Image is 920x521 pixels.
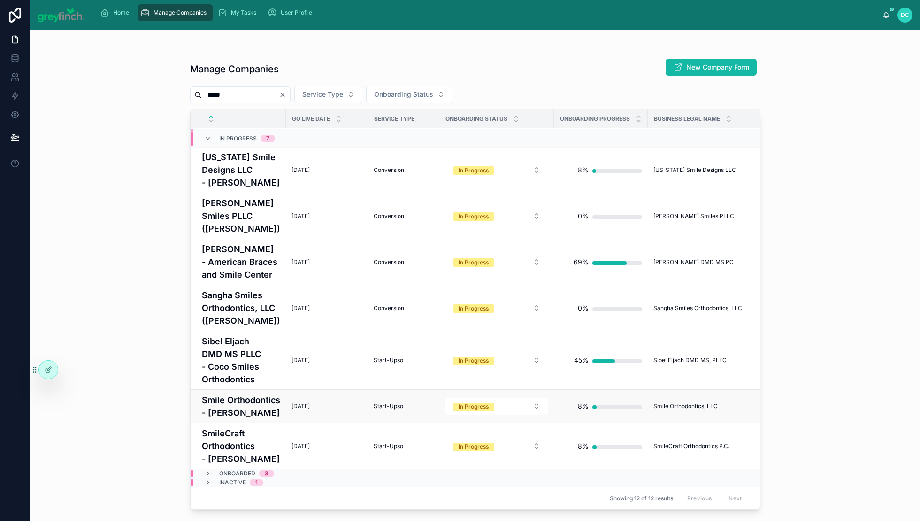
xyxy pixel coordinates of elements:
span: Onboarding Status [374,90,433,99]
span: Manage Companies [153,9,207,16]
a: [DATE] [291,357,362,364]
div: 3 [265,470,268,477]
span: Sangha Smiles Orthodontics, LLC [653,304,742,312]
a: Start-Upso [374,357,434,364]
span: [DATE] [291,443,310,450]
a: Sangha Smiles Orthodontics, LLC ([PERSON_NAME]) [202,289,280,327]
span: My Tasks [231,9,256,16]
span: [DATE] [291,258,310,266]
a: Manage Companies [138,4,213,21]
span: New Company Form [686,62,749,72]
a: [DATE] [291,403,362,410]
a: Select Button [445,397,548,415]
a: Select Button [445,437,548,455]
div: 1 [255,479,258,486]
div: In Progress [459,443,489,451]
span: [PERSON_NAME] DMD MS PC [653,258,734,266]
a: 8% [560,437,642,456]
span: Service Type [302,90,343,99]
a: SmileCraft Orthodontics P.C. [653,443,805,450]
button: Select Button [445,398,548,415]
button: Select Button [445,300,548,317]
div: In Progress [459,403,489,411]
a: [PERSON_NAME] DMD MS PC [653,258,805,266]
button: Clear [279,91,290,99]
div: 8% [578,397,589,416]
div: 0% [578,207,589,226]
div: In Progress [459,357,489,365]
span: [DATE] [291,403,310,410]
a: [DATE] [291,166,362,174]
a: Conversion [374,212,434,220]
div: 7 [266,135,269,142]
a: Home [97,4,136,21]
span: Start-Upso [374,443,403,450]
img: App logo [38,8,85,23]
a: 8% [560,161,642,179]
a: Select Button [445,351,548,369]
a: SmileCraft Orthodontics - [PERSON_NAME] [202,427,280,465]
span: Go Live Date [292,115,330,123]
div: 45% [574,351,589,370]
span: [DATE] [291,212,310,220]
a: User Profile [265,4,319,21]
span: Home [113,9,129,16]
span: [US_STATE] Smile Designs LLC [653,166,736,174]
span: Onboarding Progress [560,115,630,123]
a: Smile Orthodontics, LLC [653,403,805,410]
button: Select Button [445,438,548,455]
a: My Tasks [215,4,263,21]
div: In Progress [459,166,489,175]
a: [DATE] [291,304,362,312]
a: Select Button [445,299,548,317]
button: Select Button [366,86,452,103]
a: Conversion [374,166,434,174]
span: Start-Upso [374,403,403,410]
button: Select Button [294,86,362,103]
div: 8% [578,161,589,179]
a: Select Button [445,253,548,271]
span: User Profile [281,9,312,16]
a: 8% [560,397,642,416]
button: Select Button [445,352,548,369]
div: In Progress [459,258,489,267]
span: Business Legal Name [654,115,720,123]
a: [US_STATE] Smile Designs LLC [653,166,805,174]
div: 8% [578,437,589,456]
div: scrollable content [92,2,883,23]
span: Sibel Eljach DMD MS, PLLC [653,357,727,364]
button: New Company Form [666,59,757,76]
span: SmileCraft Orthodontics P.C. [653,443,729,450]
a: Sangha Smiles Orthodontics, LLC [653,304,805,312]
span: Conversion [374,166,404,174]
h4: Smile Orthodontics - [PERSON_NAME] [202,394,280,419]
span: [PERSON_NAME] Smiles PLLC [653,212,734,220]
a: Start-Upso [374,443,434,450]
span: Inactive [219,479,246,486]
a: Sibel Eljach DMD MS, PLLC [653,357,805,364]
span: Service Type [374,115,414,123]
span: In Progress [219,135,257,142]
a: Start-Upso [374,403,434,410]
a: [US_STATE] Smile Designs LLC - [PERSON_NAME] [202,151,280,189]
a: 69% [560,253,642,272]
span: [DATE] [291,166,310,174]
a: [PERSON_NAME] Smiles PLLC ([PERSON_NAME]) [202,197,280,235]
div: 69% [574,253,589,272]
a: [PERSON_NAME] - American Braces and Smile Center [202,243,280,281]
div: 0% [578,299,589,318]
a: [DATE] [291,443,362,450]
button: Select Button [445,208,548,225]
a: [DATE] [291,258,362,266]
a: Select Button [445,207,548,225]
span: [DATE] [291,304,310,312]
a: [DATE] [291,212,362,220]
span: Start-Upso [374,357,403,364]
span: Showing 12 of 12 results [610,495,673,502]
a: Sibel Eljach DMD MS PLLC - Coco Smiles Orthodontics [202,335,280,386]
a: 0% [560,207,642,226]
